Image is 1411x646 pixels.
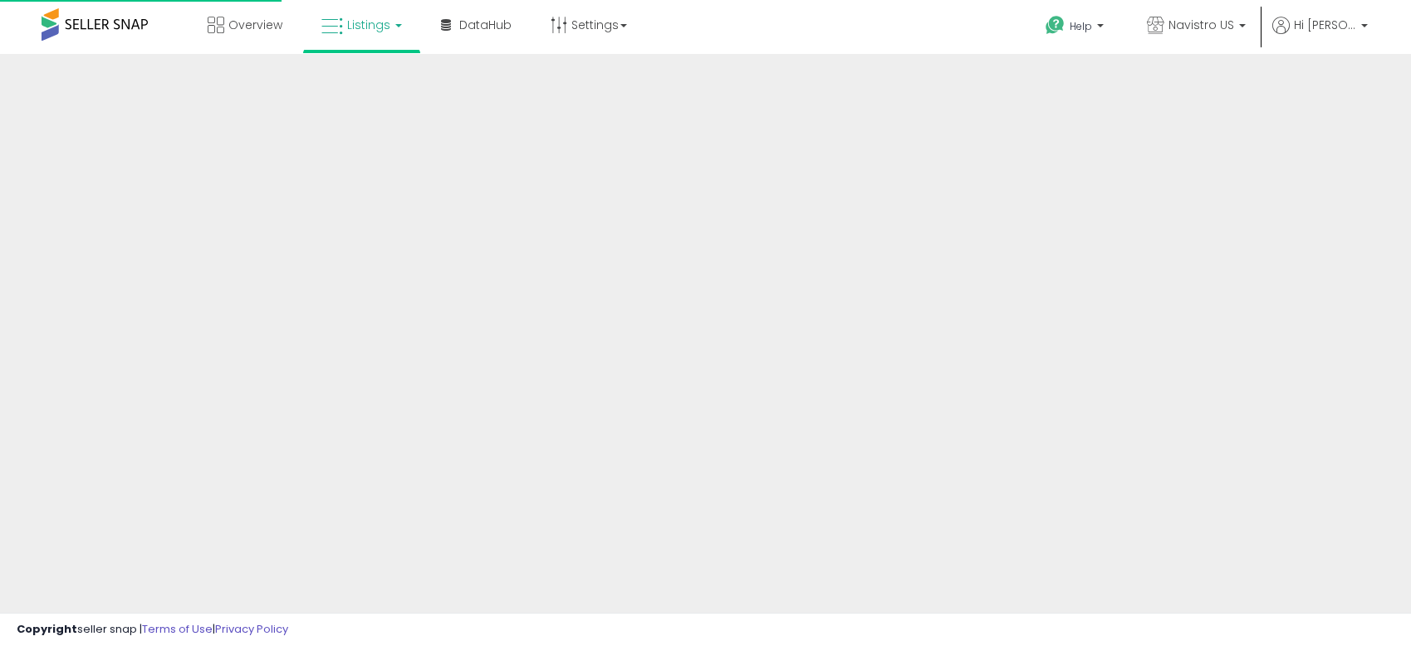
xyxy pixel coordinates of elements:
[1272,17,1368,54] a: Hi [PERSON_NAME]
[1168,17,1234,33] span: Navistro US
[17,622,288,638] div: seller snap | |
[1294,17,1356,33] span: Hi [PERSON_NAME]
[347,17,390,33] span: Listings
[228,17,282,33] span: Overview
[1045,15,1066,36] i: Get Help
[459,17,512,33] span: DataHub
[17,621,77,637] strong: Copyright
[1070,19,1092,33] span: Help
[1032,2,1120,54] a: Help
[215,621,288,637] a: Privacy Policy
[142,621,213,637] a: Terms of Use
